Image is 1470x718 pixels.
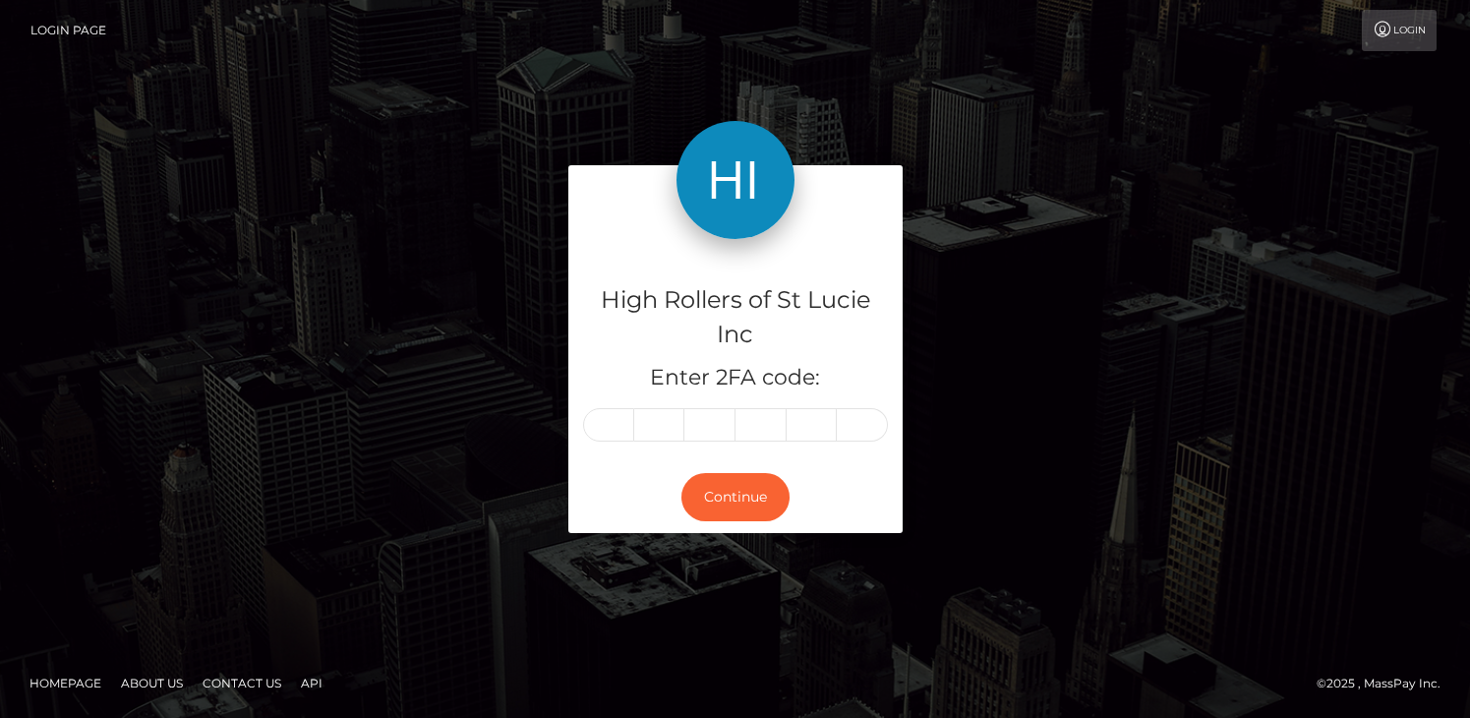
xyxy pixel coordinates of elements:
[22,668,109,698] a: Homepage
[293,668,330,698] a: API
[681,473,790,521] button: Continue
[195,668,289,698] a: Contact Us
[1362,10,1437,51] a: Login
[113,668,191,698] a: About Us
[1317,673,1455,694] div: © 2025 , MassPay Inc.
[583,363,888,393] h5: Enter 2FA code:
[30,10,106,51] a: Login Page
[583,283,888,352] h4: High Rollers of St Lucie Inc
[676,121,794,239] img: High Rollers of St Lucie Inc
